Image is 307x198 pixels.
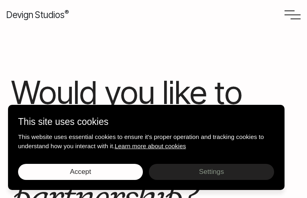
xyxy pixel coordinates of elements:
[18,115,274,129] p: This site uses cookies
[149,164,274,180] button: Settings
[115,143,186,149] a: Read our cookies policy
[70,167,91,176] span: Accept
[6,9,69,20] span: Devign Studios
[65,8,69,16] sup: ®
[18,164,143,180] button: Accept
[199,167,224,176] span: Settings
[18,132,274,151] p: This website uses essential cookies to ensure it's proper operation and tracking cookies to under...
[6,8,69,22] a: Devign Studios® Homepage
